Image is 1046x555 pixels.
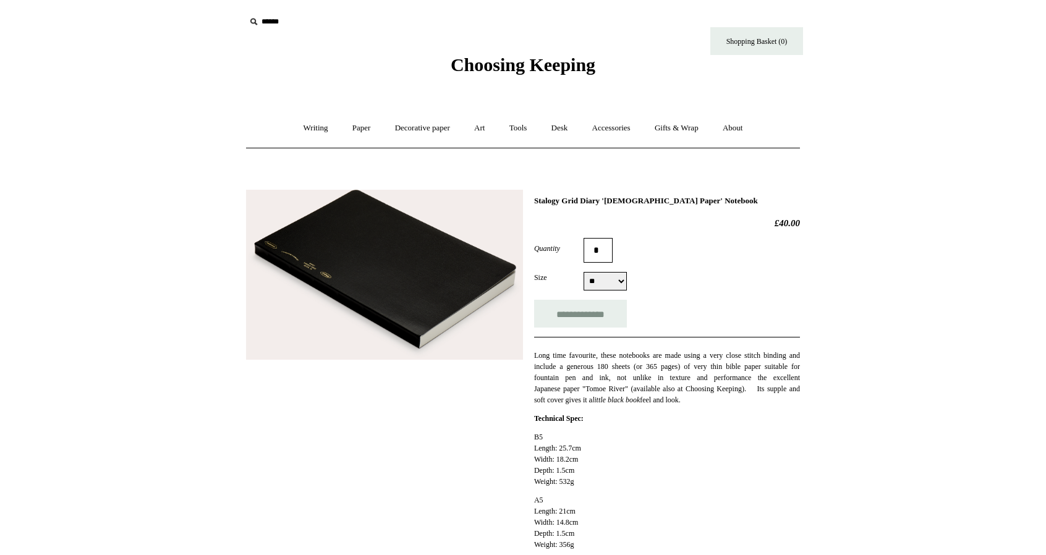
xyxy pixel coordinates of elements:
a: Decorative paper [384,112,461,145]
a: Gifts & Wrap [644,112,710,145]
h2: £40.00 [534,218,800,229]
a: Desk [540,112,579,145]
p: A5 Length: 21cm Width: 14.8cm Depth: 1.5cm Weight: 356g [534,494,800,550]
p: Long time favourite, these notebooks are made using a very close stitch binding and include a gen... [534,350,800,405]
a: Art [463,112,496,145]
em: little black book [592,396,640,404]
a: Shopping Basket (0) [710,27,803,55]
a: Writing [292,112,339,145]
img: Stalogy Grid Diary 'Bible Paper' Notebook [246,190,523,360]
a: Choosing Keeping [451,64,595,73]
span: Choosing Keeping [451,54,595,75]
a: Paper [341,112,382,145]
a: About [712,112,754,145]
a: Tools [498,112,538,145]
p: B5 Length: 25.7cm Width: 18.2cm Depth: 1.5cm Weight: 532g [534,431,800,487]
h1: Stalogy Grid Diary '[DEMOGRAPHIC_DATA] Paper' Notebook [534,196,800,206]
label: Size [534,272,584,283]
a: Accessories [581,112,642,145]
strong: Technical Spec: [534,414,584,423]
label: Quantity [534,243,584,254]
